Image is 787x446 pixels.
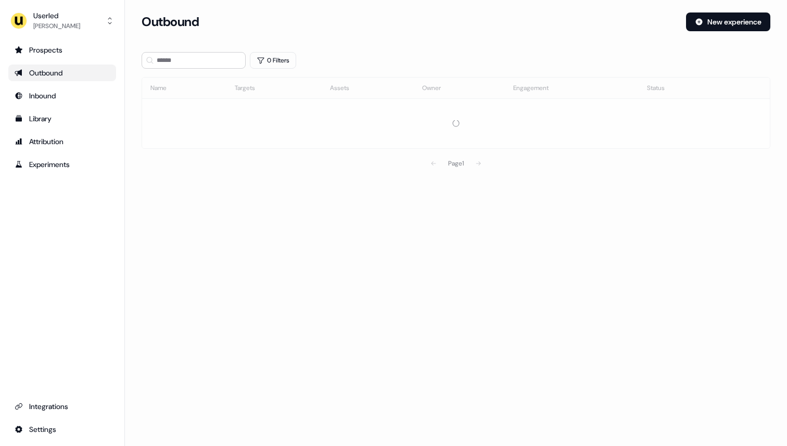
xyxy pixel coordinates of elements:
a: Go to attribution [8,133,116,150]
div: Experiments [15,159,110,170]
button: Userled[PERSON_NAME] [8,8,116,33]
div: Integrations [15,401,110,412]
a: Go to integrations [8,421,116,438]
a: Go to Inbound [8,87,116,104]
button: New experience [686,12,770,31]
div: Settings [15,424,110,435]
div: Attribution [15,136,110,147]
div: Inbound [15,91,110,101]
a: Go to experiments [8,156,116,173]
a: Go to prospects [8,42,116,58]
div: Outbound [15,68,110,78]
a: Go to templates [8,110,116,127]
button: 0 Filters [250,52,296,69]
div: Userled [33,10,80,21]
a: Go to outbound experience [8,65,116,81]
a: Go to integrations [8,398,116,415]
h3: Outbound [142,14,199,30]
div: [PERSON_NAME] [33,21,80,31]
div: Library [15,113,110,124]
div: Prospects [15,45,110,55]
